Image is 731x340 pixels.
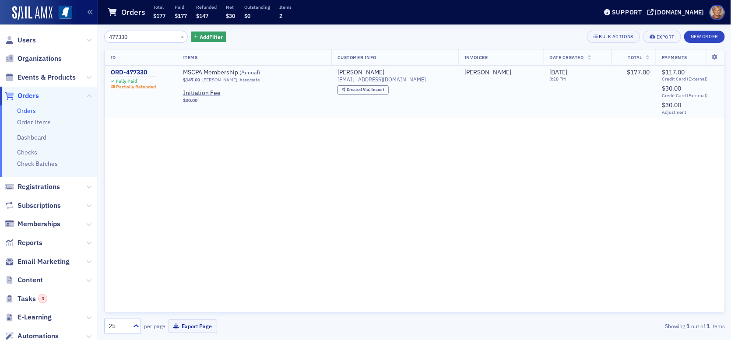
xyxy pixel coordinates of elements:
span: $30.00 [662,84,681,92]
a: MSCPA Membership (Annual) [183,69,293,77]
a: [PERSON_NAME] [337,69,384,77]
span: MSCPA Membership [183,69,293,77]
span: Michael Groves [464,69,537,77]
a: Content [5,275,43,285]
a: Subscriptions [5,201,61,210]
a: Tasks3 [5,294,47,304]
a: Registrations [5,182,60,192]
span: Credit Card (External) [662,93,718,98]
a: Checks [17,148,37,156]
div: Created Via: Import [337,85,389,95]
button: [DOMAIN_NAME] [647,9,707,15]
span: $30.00 [662,101,681,109]
a: Initiation Fee [183,89,293,97]
span: Credit Card (External) [662,76,718,82]
span: Adjustment [662,109,718,115]
div: [PERSON_NAME] [464,69,511,77]
button: Export [643,31,681,43]
div: Support [612,8,642,16]
a: New Order [684,32,725,40]
a: ORD-477330 [111,69,156,77]
div: Export [657,35,675,39]
div: Import [347,88,385,92]
p: Total [153,4,165,10]
span: Date Created [550,54,584,60]
div: 25 [109,322,128,331]
span: Profile [710,5,725,20]
span: $177.00 [627,68,650,76]
span: 2 [279,12,282,19]
span: [DATE] [550,68,568,76]
span: Customer Info [337,54,376,60]
p: Items [279,4,292,10]
div: Showing out of items [524,322,725,330]
time: 3:18 PM [550,76,566,82]
p: Outstanding [244,4,270,10]
span: Add Filter [200,33,223,41]
span: Reports [18,238,42,248]
span: $147 [196,12,208,19]
span: Created Via : [347,87,372,92]
span: $0 [244,12,250,19]
span: ( Annual ) [239,69,260,76]
span: $117.00 [662,68,685,76]
a: Check Batches [17,160,58,168]
span: Items [183,54,198,60]
a: Events & Products [5,73,76,82]
div: Associate [239,77,260,83]
input: Search… [104,31,188,43]
div: 3 [38,294,47,303]
p: Net [226,4,235,10]
a: Dashboard [17,133,46,141]
span: ID [111,54,116,60]
h1: Orders [121,7,145,18]
button: Bulk Actions [587,31,640,43]
p: Refunded [196,4,217,10]
span: Email Marketing [18,257,70,266]
span: Total [628,54,642,60]
button: AddFilter [191,32,227,42]
a: Orders [5,91,39,101]
a: [PERSON_NAME] [202,77,237,83]
span: $177 [153,12,165,19]
span: Users [18,35,36,45]
a: Organizations [5,54,62,63]
p: Paid [175,4,187,10]
span: Invoicee [464,54,488,60]
span: Subscriptions [18,201,61,210]
button: New Order [684,31,725,43]
a: Order Items [17,118,51,126]
span: $147.00 [183,77,200,83]
span: Orders [18,91,39,101]
span: $30.00 [183,98,197,103]
span: $177 [175,12,187,19]
span: E-Learning [18,312,52,322]
span: Content [18,275,43,285]
strong: 1 [705,322,711,330]
a: Orders [17,107,36,115]
span: Tasks [18,294,47,304]
a: View Homepage [53,6,72,21]
span: [EMAIL_ADDRESS][DOMAIN_NAME] [337,76,426,83]
a: E-Learning [5,312,52,322]
div: Bulk Actions [599,34,633,39]
a: Reports [5,238,42,248]
a: Memberships [5,219,60,229]
button: Export Page [169,319,217,333]
a: Email Marketing [5,257,70,266]
span: Registrations [18,182,60,192]
div: [DOMAIN_NAME] [655,8,704,16]
div: Partially Refunded [116,84,156,90]
button: × [179,32,186,40]
span: Events & Products [18,73,76,82]
span: Payments [662,54,687,60]
img: SailAMX [12,6,53,20]
img: SailAMX [59,6,72,19]
strong: 1 [685,322,691,330]
div: Fully Paid [116,78,137,84]
span: $30 [226,12,235,19]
